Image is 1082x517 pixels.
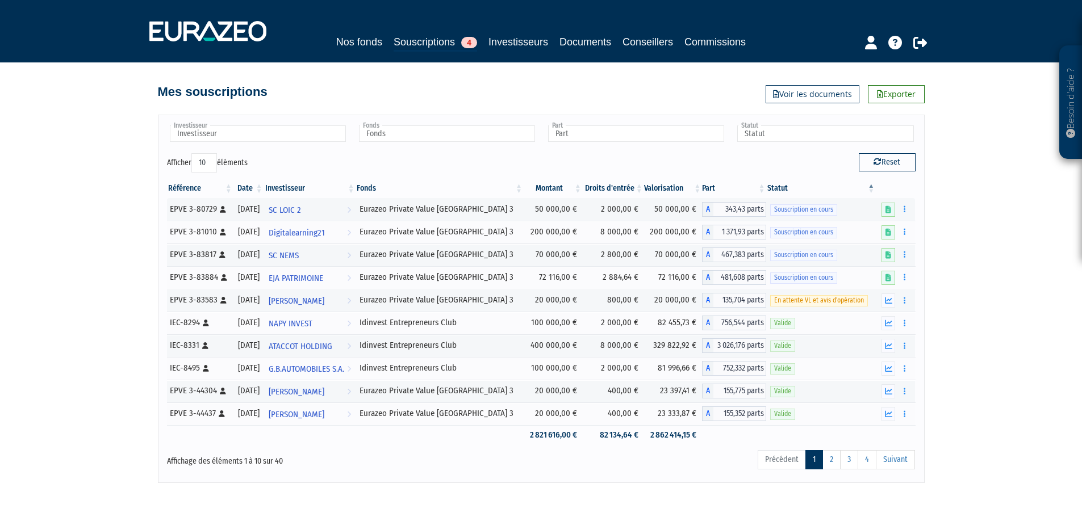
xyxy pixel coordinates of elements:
[583,402,644,425] td: 400,00 €
[713,361,766,376] span: 752,332 parts
[269,245,299,266] span: SC NEMS
[644,243,703,266] td: 70 000,00 €
[170,271,229,283] div: EPVE 3-83884
[264,380,356,402] a: [PERSON_NAME]
[524,334,583,357] td: 400 000,00 €
[713,316,766,330] span: 756,544 parts
[336,34,382,50] a: Nos fonds
[713,384,766,398] span: 155,775 parts
[770,409,795,419] span: Valide
[702,202,713,217] span: A
[559,34,611,50] a: Documents
[269,200,301,221] span: SC LOIC 2
[347,336,351,357] i: Voir l'investisseur
[170,362,229,374] div: IEC-8495
[202,342,208,349] i: [Français] Personne physique
[859,153,916,171] button: Reset
[170,226,229,238] div: EPVE 3-81010
[702,202,766,217] div: A - Eurazeo Private Value Europe 3
[360,317,520,329] div: Idinvest Entrepreneurs Club
[644,402,703,425] td: 23 333,87 €
[167,179,233,198] th: Référence : activer pour trier la colonne par ordre croissant
[702,406,713,421] span: A
[876,450,915,469] a: Suivant
[583,198,644,221] td: 2 000,00 €
[269,222,325,243] span: Digitalearning21
[360,226,520,238] div: Eurazeo Private Value [GEOGRAPHIC_DATA] 3
[702,338,766,353] div: A - Idinvest Entrepreneurs Club
[702,179,766,198] th: Part: activer pour trier la colonne par ordre croissant
[702,384,766,398] div: A - Eurazeo Private Value Europe 3
[264,179,356,198] th: Investisseur: activer pour trier la colonne par ordre croissant
[644,425,703,445] td: 2 862 414,15 €
[170,339,229,351] div: IEC-8331
[524,380,583,402] td: 20 000,00 €
[583,380,644,402] td: 400,00 €
[583,179,644,198] th: Droits d'entrée: activer pour trier la colonne par ordre croissant
[702,247,766,262] div: A - Eurazeo Private Value Europe 3
[713,338,766,353] span: 3 026,176 parts
[524,221,583,243] td: 200 000,00 €
[269,291,324,312] span: [PERSON_NAME]
[858,450,876,469] a: 4
[237,294,260,306] div: [DATE]
[583,357,644,380] td: 2 000,00 €
[702,293,713,308] span: A
[702,384,713,398] span: A
[237,362,260,374] div: [DATE]
[702,225,766,239] div: A - Eurazeo Private Value Europe 3
[269,313,312,334] span: NAPY INVEST
[360,203,520,215] div: Eurazeo Private Value [GEOGRAPHIC_DATA] 3
[220,229,226,236] i: [Français] Personne physique
[347,404,351,425] i: Voir l'investisseur
[203,365,209,372] i: [Français] Personne physique
[713,202,766,217] span: 343,43 parts
[158,85,268,99] h4: Mes souscriptions
[770,318,795,329] span: Valide
[170,407,229,419] div: EPVE 3-44437
[269,359,344,380] span: G.B.AUTOMOBILES S.A.
[360,271,520,283] div: Eurazeo Private Value [GEOGRAPHIC_DATA] 3
[713,270,766,285] span: 481,608 parts
[770,341,795,351] span: Valide
[360,249,520,260] div: Eurazeo Private Value [GEOGRAPHIC_DATA] 3
[805,450,823,469] a: 1
[170,294,229,306] div: EPVE 3-83583
[770,272,837,283] span: Souscription en cours
[524,425,583,445] td: 2 821 616,00 €
[524,266,583,289] td: 72 116,00 €
[269,336,332,357] span: ATACCOT HOLDING
[191,153,217,173] select: Afficheréléments
[583,289,644,312] td: 800,00 €
[237,317,260,329] div: [DATE]
[524,243,583,266] td: 70 000,00 €
[347,268,351,289] i: Voir l'investisseur
[264,289,356,312] a: [PERSON_NAME]
[237,226,260,238] div: [DATE]
[264,312,356,334] a: NAPY INVEST
[822,450,841,469] a: 2
[269,268,323,289] span: EJA PATRIMOINE
[220,388,226,394] i: [Français] Personne physique
[170,249,229,260] div: EPVE 3-83817
[237,339,260,351] div: [DATE]
[461,37,477,48] span: 4
[219,410,225,417] i: [Français] Personne physique
[868,85,925,103] a: Exporter
[713,293,766,308] span: 135,704 parts
[269,404,324,425] span: [PERSON_NAME]
[702,270,766,285] div: A - Eurazeo Private Value Europe 3
[766,179,876,198] th: Statut : activer pour trier la colonne par ordre d&eacute;croissant
[524,179,583,198] th: Montant: activer pour trier la colonne par ordre croissant
[360,339,520,351] div: Idinvest Entrepreneurs Club
[167,449,469,467] div: Affichage des éléments 1 à 10 sur 40
[170,203,229,215] div: EPVE 3-80729
[360,385,520,397] div: Eurazeo Private Value [GEOGRAPHIC_DATA] 3
[702,338,713,353] span: A
[644,221,703,243] td: 200 000,00 €
[220,297,227,304] i: [Français] Personne physique
[702,406,766,421] div: A - Eurazeo Private Value Europe 3
[356,179,524,198] th: Fonds: activer pour trier la colonne par ordre croissant
[644,179,703,198] th: Valorisation: activer pour trier la colonne par ordre croissant
[360,362,520,374] div: Idinvest Entrepreneurs Club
